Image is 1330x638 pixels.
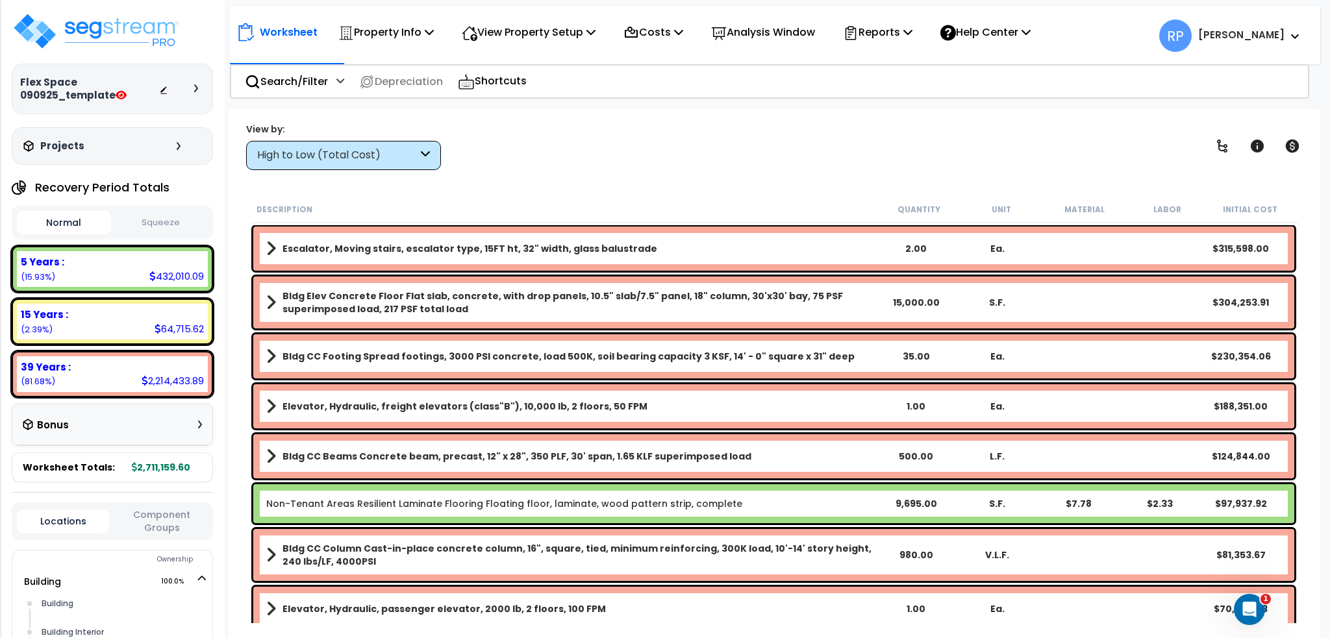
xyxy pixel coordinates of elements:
div: 2.00 [875,242,957,255]
h3: Bonus [37,420,69,431]
p: View Property Setup [462,23,596,41]
a: Individual Item [266,497,742,510]
div: 35.00 [875,350,957,363]
div: Depreciation [352,66,450,97]
p: Analysis Window [711,23,815,41]
b: Bldg Elev Concrete Floor Flat slab, concrete, with drop panels, 10.5" slab/7.5" panel, 18" column... [282,289,875,315]
b: Elevator, Hydraulic, passenger elevator, 2000 lb, 2 floors, 100 FPM [282,602,606,615]
div: S.F. [957,296,1038,309]
p: Search/Filter [245,73,328,90]
div: $70,348.43 [1200,602,1281,615]
p: Property Info [338,23,434,41]
p: Depreciation [359,73,443,90]
div: 15,000.00 [875,296,957,309]
div: $81,353.67 [1200,548,1281,561]
div: 9,695.00 [875,497,957,510]
p: Shortcuts [458,72,527,91]
div: 2,214,433.89 [142,374,204,387]
div: L.F. [957,450,1038,463]
a: Assembly Title [266,542,875,568]
small: 2.3870088651365267% [21,324,53,335]
div: Ea. [957,350,1038,363]
div: S.F. [957,497,1038,510]
small: Quantity [897,204,940,215]
div: $97,937.92 [1200,497,1281,510]
img: logo_pro_r.png [12,12,181,51]
b: 5 Years : [21,255,64,269]
b: 39 Years : [21,360,71,374]
a: Assembly Title [266,289,875,315]
div: $2.33 [1119,497,1200,510]
iframe: Intercom live chat [1234,594,1265,625]
h4: Recovery Period Totals [35,181,169,194]
div: $315,598.00 [1200,242,1281,255]
div: $188,351.00 [1200,400,1281,413]
button: Normal [17,211,111,234]
div: Building [38,596,206,611]
b: [PERSON_NAME] [1198,28,1285,42]
b: Bldg CC Beams Concrete beam, precast, 12" x 28", 350 PLF, 30' span, 1.65 KLF superimposed load [282,450,751,463]
div: 1.00 [875,400,957,413]
h3: Projects [40,140,84,153]
div: 1.00 [875,602,957,615]
small: Labor [1153,204,1181,215]
div: 980.00 [875,548,957,561]
button: Locations [17,509,109,533]
div: $7.78 [1038,497,1119,510]
b: Bldg CC Footing Spread footings, 3000 PSI concrete, load 500K, soil bearing capacity 3 KSF, 14' -... [282,350,855,363]
div: Ea. [957,602,1038,615]
small: 81.67847772591477% [21,376,55,387]
small: Unit [992,204,1011,215]
div: Ea. [957,400,1038,413]
small: Description [257,204,312,215]
p: Costs [623,23,683,41]
small: Initial Cost [1223,204,1277,215]
span: RP [1159,19,1192,52]
a: Assembly Title [266,239,875,258]
b: Escalator, Moving stairs, escalator type, 15FT ht, 32" width, glass balustrade [282,242,657,255]
button: Component Groups [116,508,208,535]
span: 1 [1261,594,1271,604]
div: V.L.F. [957,548,1038,561]
a: Assembly Title [266,347,875,365]
div: Ownership [38,552,212,567]
div: View by: [246,123,441,136]
b: Bldg CC Column Cast-in-place concrete column, 16", square, tied, minimum reinforcing, 300K load, ... [282,542,875,568]
div: High to Low (Total Cost) [257,148,418,163]
div: Ea. [957,242,1038,255]
div: 500.00 [875,450,957,463]
a: Assembly Title [266,600,875,618]
div: Shortcuts [451,66,534,97]
div: 64,715.62 [155,322,204,336]
p: Reports [843,23,912,41]
div: 432,010.09 [149,269,204,283]
a: Assembly Title [266,397,875,415]
div: $304,253.91 [1200,296,1281,309]
p: Help Center [940,23,1031,41]
b: 15 Years : [21,308,68,321]
h3: Flex Space 090925_template [20,76,159,102]
small: Material [1064,204,1105,215]
p: Worksheet [260,23,318,41]
span: Worksheet Totals: [23,461,115,474]
b: Elevator, Hydraulic, freight elevators (class"B"), 10,000 lb, 2 floors, 50 FPM [282,400,647,413]
a: Assembly Title [266,447,875,465]
div: $230,354.06 [1200,350,1281,363]
small: 15.934513408948701% [21,271,55,282]
a: Building 100.0% [24,575,61,588]
span: 100.0% [161,574,195,589]
b: 2,711,159.60 [132,461,190,474]
button: Squeeze [114,212,208,234]
div: $124,844.00 [1200,450,1281,463]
